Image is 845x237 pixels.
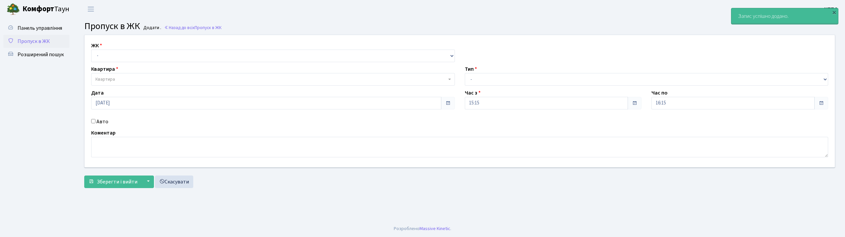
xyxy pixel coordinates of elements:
a: Скасувати [155,176,193,188]
label: Дата [91,89,104,97]
span: Пропуск в ЖК [84,20,140,33]
label: ЖК [91,42,102,50]
a: КПП4 [824,5,837,13]
span: Панель управління [18,24,62,32]
label: Квартира [91,65,118,73]
a: Назад до всіхПропуск в ЖК [164,24,222,31]
button: Переключити навігацію [83,4,99,15]
span: Зберегти і вийти [97,178,137,185]
label: Коментар [91,129,116,137]
span: Квартира [95,76,115,83]
label: Час з [465,89,481,97]
div: × [831,9,837,16]
div: Розроблено . [394,225,451,232]
img: logo.png [7,3,20,16]
div: Запис успішно додано. [731,8,838,24]
span: Таун [22,4,69,15]
span: Пропуск в ЖК [18,38,50,45]
span: Пропуск в ЖК [195,24,222,31]
label: Тип [465,65,477,73]
a: Панель управління [3,21,69,35]
b: КПП4 [824,6,837,13]
b: Комфорт [22,4,54,14]
a: Massive Kinetic [420,225,450,232]
button: Зберегти і вийти [84,176,142,188]
label: Час по [651,89,668,97]
label: Авто [96,118,108,126]
a: Розширений пошук [3,48,69,61]
span: Розширений пошук [18,51,64,58]
small: Додати . [142,25,161,31]
a: Пропуск в ЖК [3,35,69,48]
